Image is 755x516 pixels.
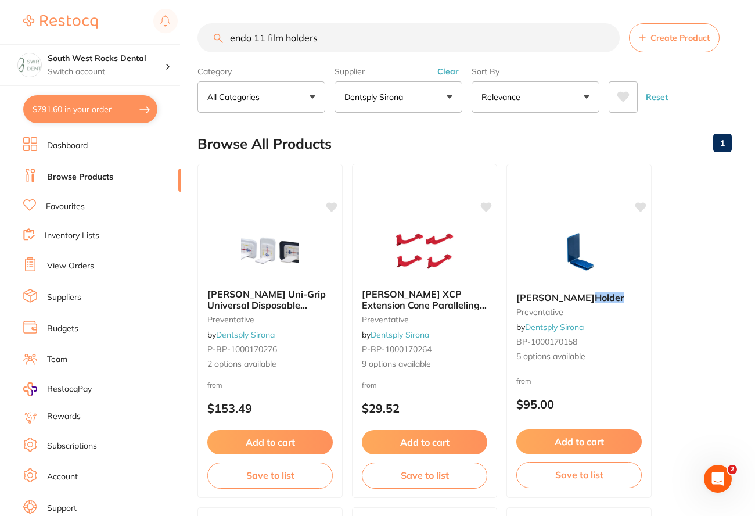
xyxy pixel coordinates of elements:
[728,465,737,474] span: 2
[516,351,642,363] span: 5 options available
[207,329,275,340] span: by
[362,381,377,389] span: from
[362,402,487,415] p: $29.52
[525,322,584,332] a: Dentsply Sirona
[362,289,487,310] b: Rinn XCP Extension Cone Paralleling System for Film
[362,315,487,324] small: preventative
[47,503,77,514] a: Support
[642,81,671,113] button: Reset
[516,307,642,317] small: preventative
[362,463,487,488] button: Save to list
[207,463,333,488] button: Save to list
[629,23,720,52] button: Create Product
[516,336,577,347] span: BP-1000170158
[516,377,531,385] span: from
[472,81,599,113] button: Relevance
[47,411,81,422] a: Rewards
[335,66,462,77] label: Supplier
[434,66,462,77] button: Clear
[47,440,97,452] a: Subscriptions
[207,359,333,370] span: 2 options available
[47,384,92,395] span: RestocqPay
[362,430,487,454] button: Add to cart
[47,354,67,365] a: Team
[595,292,624,303] em: Holder
[47,292,81,303] a: Suppliers
[335,81,462,113] button: Dentsply Sirona
[197,136,332,152] h2: Browse All Products
[48,53,165,64] h4: South West Rocks Dental
[362,329,429,340] span: by
[18,53,41,77] img: South West Rocks Dental
[704,465,732,493] iframe: Intercom live chat
[362,288,487,321] span: [PERSON_NAME] XCP Extension Cone Paralleling System for
[216,329,275,340] a: Dentsply Sirona
[48,66,165,78] p: Switch account
[344,91,408,103] p: Dentsply Sirona
[23,95,157,123] button: $791.60 in your order
[23,382,92,396] a: RestocqPay
[47,260,94,272] a: View Orders
[541,225,617,283] img: Xios Sensor Holder
[47,140,88,152] a: Dashboard
[362,359,487,370] span: 9 options available
[294,310,306,321] span: for
[516,292,642,303] b: Xios Sensor Holder
[265,310,294,321] em: Holder
[47,471,78,483] a: Account
[46,201,85,213] a: Favourites
[207,289,333,310] b: Rinn Uni-Grip Universal Disposable Radiography Holder for Film and Phosphor Plates
[23,382,37,396] img: RestocqPay
[207,91,264,103] p: All Categories
[23,9,98,35] a: Restocq Logo
[197,66,325,77] label: Category
[232,221,308,279] img: Rinn Uni-Grip Universal Disposable Radiography Holder for Film and Phosphor Plates
[207,315,333,324] small: preventative
[45,230,99,242] a: Inventory Lists
[207,344,277,354] span: P-BP-1000170276
[516,429,642,454] button: Add to cart
[516,397,642,411] p: $95.00
[387,221,462,279] img: Rinn XCP Extension Cone Paralleling System for Film
[481,91,525,103] p: Relevance
[472,66,599,77] label: Sort By
[197,23,620,52] input: Search Products
[207,381,222,389] span: from
[362,344,432,354] span: P-BP-1000170264
[306,310,324,321] em: Film
[650,33,710,42] span: Create Product
[409,310,427,321] em: Film
[207,430,333,454] button: Add to cart
[207,402,333,415] p: $153.49
[371,329,429,340] a: Dentsply Sirona
[516,292,595,303] span: [PERSON_NAME]
[713,131,732,155] a: 1
[197,81,325,113] button: All Categories
[23,15,98,29] img: Restocq Logo
[516,322,584,332] span: by
[207,288,326,321] span: [PERSON_NAME] Uni-Grip Universal Disposable Radiography
[47,323,78,335] a: Budgets
[516,462,642,488] button: Save to list
[47,171,113,183] a: Browse Products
